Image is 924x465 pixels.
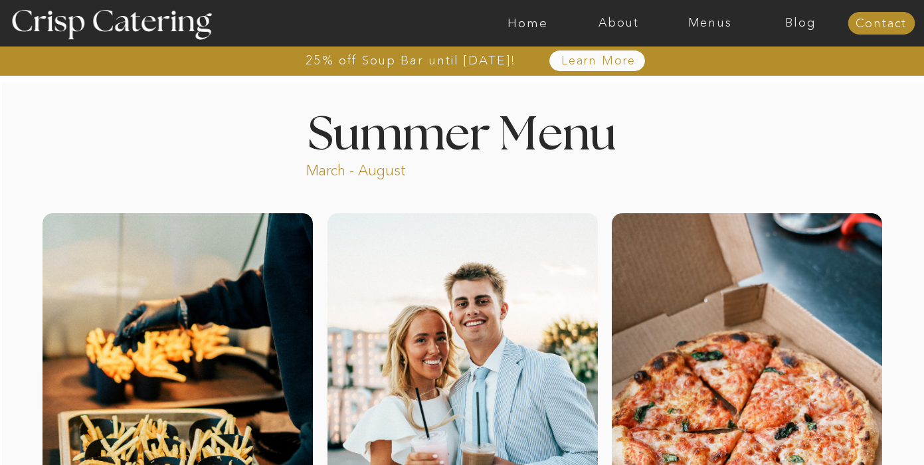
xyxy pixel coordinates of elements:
a: About [573,17,664,30]
a: Menus [664,17,755,30]
a: Blog [755,17,846,30]
h1: Summer Menu [278,112,647,151]
a: Contact [848,17,915,31]
a: Home [482,17,573,30]
p: March - August [306,161,489,176]
a: 25% off Soup Bar until [DATE]! [258,54,564,67]
a: Learn More [531,54,667,68]
iframe: podium webchat widget bubble [818,399,924,465]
